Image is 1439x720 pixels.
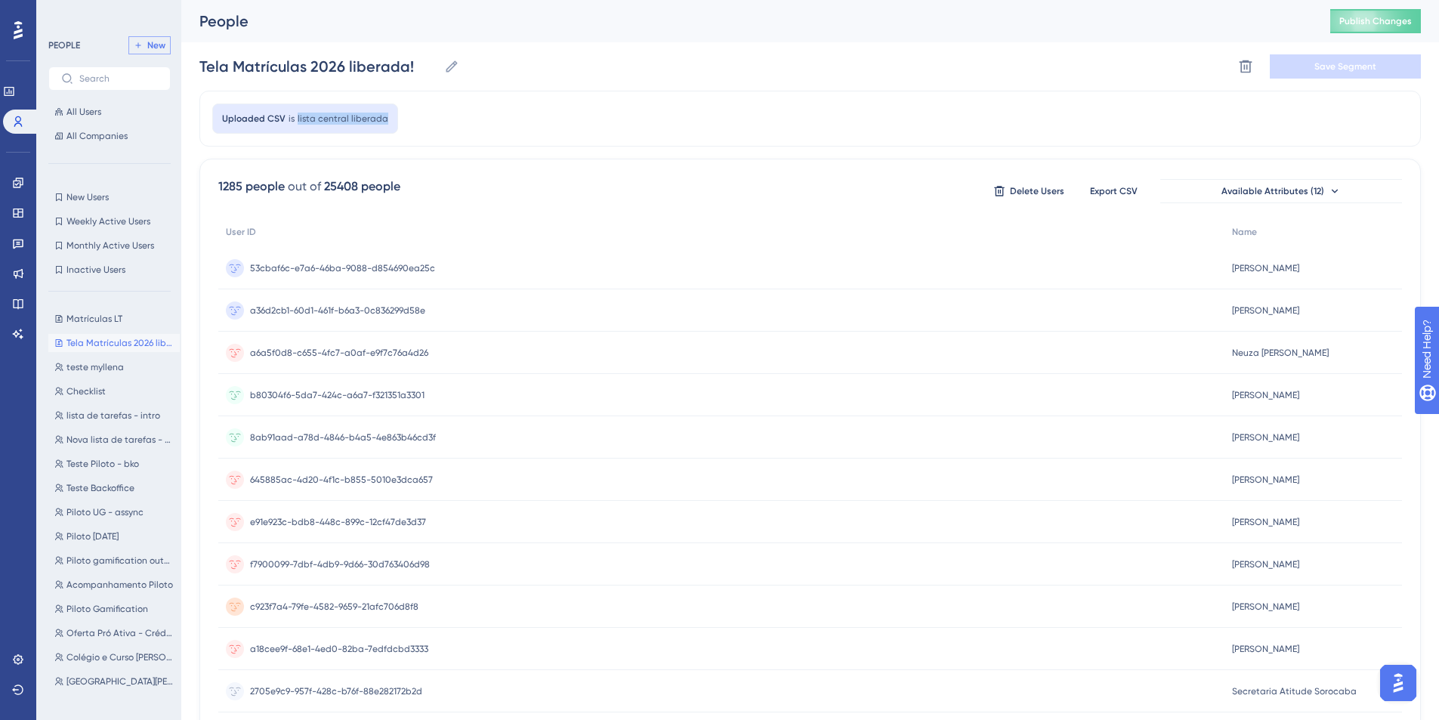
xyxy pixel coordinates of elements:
span: Publish Changes [1339,15,1412,27]
span: [PERSON_NAME] [1232,643,1299,655]
button: Nova lista de tarefas - bko [48,431,180,449]
span: Export CSV [1090,185,1138,197]
span: [PERSON_NAME] [1232,262,1299,274]
span: New Users [66,191,109,203]
span: [PERSON_NAME] [1232,558,1299,570]
span: Available Attributes (12) [1221,185,1324,197]
span: Piloto Gamification [66,603,148,615]
span: Colégio e Curso [PERSON_NAME] - PB [66,651,174,663]
span: [PERSON_NAME] [1232,389,1299,401]
span: Uploaded CSV [222,113,286,125]
button: Piloto gamification out/24 [48,552,180,570]
button: Piloto Gamification [48,600,180,618]
button: lista de tarefas - intro [48,406,180,425]
span: Teste Piloto - bko [66,458,139,470]
span: Oferta Pró Ativa - Crédito [66,627,174,639]
span: Save Segment [1314,60,1376,73]
button: Save Segment [1270,54,1421,79]
span: All Companies [66,130,128,142]
input: Segment Name [199,56,438,77]
button: Teste Piloto - bko [48,455,180,473]
span: a6a5f0d8-c655-4fc7-a0af-e9f7c76a4d26 [250,347,428,359]
span: lista central liberada [298,113,388,125]
button: All Users [48,103,171,121]
button: Checklist [48,382,180,400]
div: 1285 people [218,178,285,196]
span: Delete Users [1010,185,1064,197]
button: [GEOGRAPHIC_DATA][PERSON_NAME] [48,672,180,691]
span: 8ab91aad-a78d-4846-b4a5-4e863b46cd3f [250,431,436,443]
button: Weekly Active Users [48,212,171,230]
span: Matrículas LT [66,313,122,325]
span: All Users [66,106,101,118]
span: teste myllena [66,361,124,373]
span: Teste Backoffice [66,482,134,494]
button: Available Attributes (12) [1160,179,1402,203]
button: New Users [48,188,171,206]
span: [PERSON_NAME] [1232,516,1299,528]
span: is [289,113,295,125]
button: Delete Users [991,179,1067,203]
iframe: UserGuiding AI Assistant Launcher [1376,660,1421,706]
button: Teste Backoffice [48,479,180,497]
button: All Companies [48,127,171,145]
span: a36d2cb1-60d1-461f-b6a3-0c836299d58e [250,304,425,317]
span: Piloto [DATE] [66,530,119,542]
span: lista de tarefas - intro [66,409,160,422]
span: 645885ac-4d20-4f1c-b855-5010e3dca657 [250,474,433,486]
button: Acompanhamento Piloto [48,576,180,594]
button: teste myllena [48,358,180,376]
button: Monthly Active Users [48,236,171,255]
div: out of [288,178,321,196]
button: Inactive Users [48,261,171,279]
span: Secretaria Atitude Sorocaba [1232,685,1357,697]
span: New [147,39,165,51]
span: Weekly Active Users [66,215,150,227]
span: [PERSON_NAME] [1232,304,1299,317]
button: Oferta Pró Ativa - Crédito [48,624,180,642]
button: Export CSV [1076,179,1151,203]
div: People [199,11,1292,32]
span: Monthly Active Users [66,239,154,252]
span: [PERSON_NAME] [1232,474,1299,486]
span: b80304f6-5da7-424c-a6a7-f321351a3301 [250,389,425,401]
button: Tela Matrículas 2026 liberada! [48,334,180,352]
span: 2705e9c9-957f-428c-b76f-88e282172b2d [250,685,422,697]
button: Publish Changes [1330,9,1421,33]
span: [PERSON_NAME] [1232,431,1299,443]
span: Piloto gamification out/24 [66,555,174,567]
button: Piloto [DATE] [48,527,180,545]
span: Neuza [PERSON_NAME] [1232,347,1329,359]
span: 53cbaf6c-e7a6-46ba-9088-d854690ea25c [250,262,435,274]
button: Matrículas LT [48,310,180,328]
span: Nova lista de tarefas - bko [66,434,174,446]
span: Inactive Users [66,264,125,276]
span: User ID [226,226,256,238]
span: Name [1232,226,1257,238]
span: Acompanhamento Piloto [66,579,173,591]
span: Need Help? [36,4,94,22]
span: Tela Matrículas 2026 liberada! [66,337,174,349]
span: Piloto UG - assync [66,506,144,518]
div: 25408 people [324,178,400,196]
div: PEOPLE [48,39,80,51]
span: a18cee9f-68e1-4ed0-82ba-7edfdcbd3333 [250,643,428,655]
span: e91e923c-bdb8-448c-899c-12cf47de3d37 [250,516,426,528]
input: Search [79,73,158,84]
span: c923f7a4-79fe-4582-9659-21afc706d8f8 [250,601,418,613]
span: [PERSON_NAME] [1232,601,1299,613]
span: Checklist [66,385,106,397]
span: [GEOGRAPHIC_DATA][PERSON_NAME] [66,675,174,688]
span: f7900099-7dbf-4db9-9d66-30d763406d98 [250,558,430,570]
button: New [128,36,171,54]
button: Colégio e Curso [PERSON_NAME] - PB [48,648,180,666]
button: Piloto UG - assync [48,503,180,521]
